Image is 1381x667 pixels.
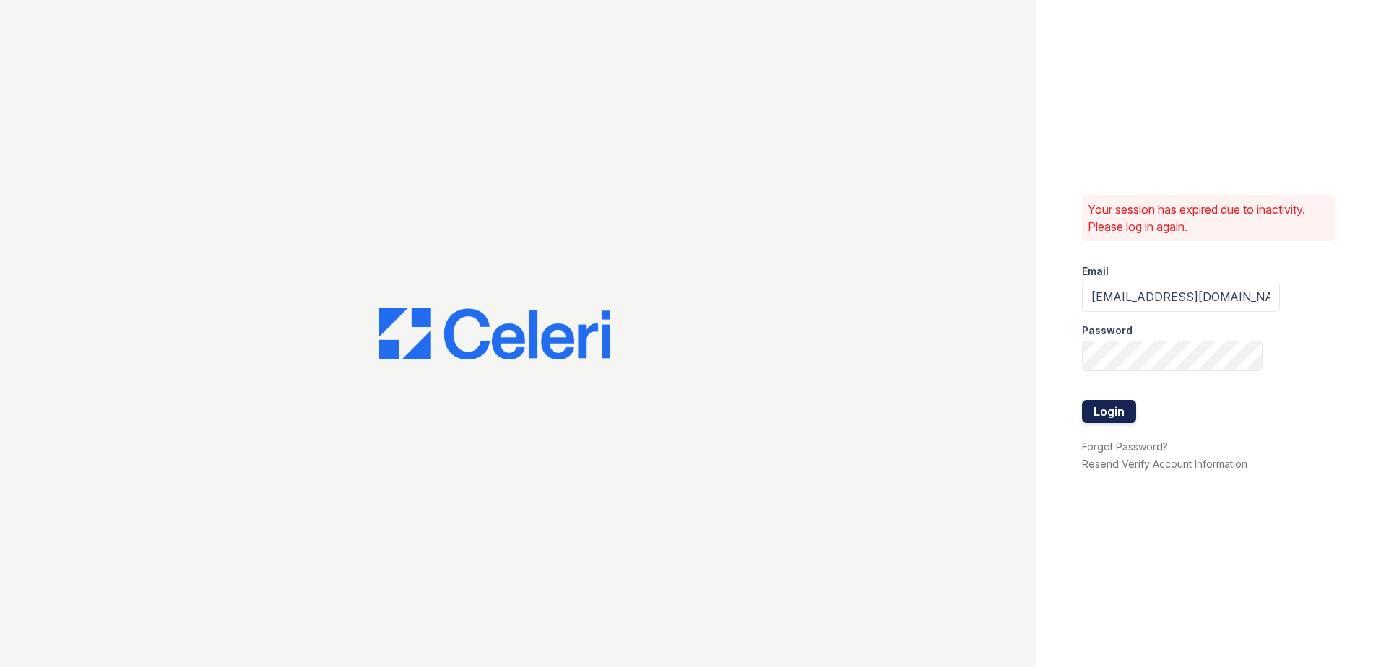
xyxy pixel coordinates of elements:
[1082,400,1136,423] button: Login
[379,308,610,359] img: CE_Logo_Blue-a8612792a0a2168367f1c8372b55b34899dd931a85d93a1a3d3e32e68fde9ad4.png
[1082,264,1109,279] label: Email
[1082,440,1168,453] a: Forgot Password?
[1082,458,1247,470] a: Resend Verify Account Information
[1082,323,1133,338] label: Password
[1088,201,1329,235] p: Your session has expired due to inactivity. Please log in again.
